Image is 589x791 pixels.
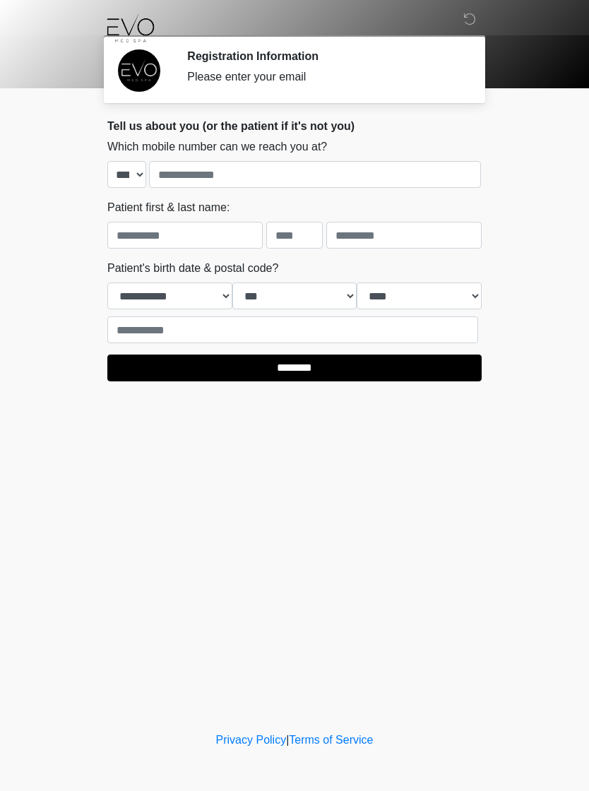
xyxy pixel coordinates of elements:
img: Agent Avatar [118,49,160,92]
a: Terms of Service [289,734,373,746]
label: Patient's birth date & postal code? [107,260,278,277]
label: Patient first & last name: [107,199,230,216]
a: Privacy Policy [216,734,287,746]
h2: Registration Information [187,49,460,63]
a: | [286,734,289,746]
h2: Tell us about you (or the patient if it's not you) [107,119,482,133]
img: Evo Med Spa Logo [93,11,168,43]
label: Which mobile number can we reach you at? [107,138,327,155]
div: Please enter your email [187,69,460,85]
